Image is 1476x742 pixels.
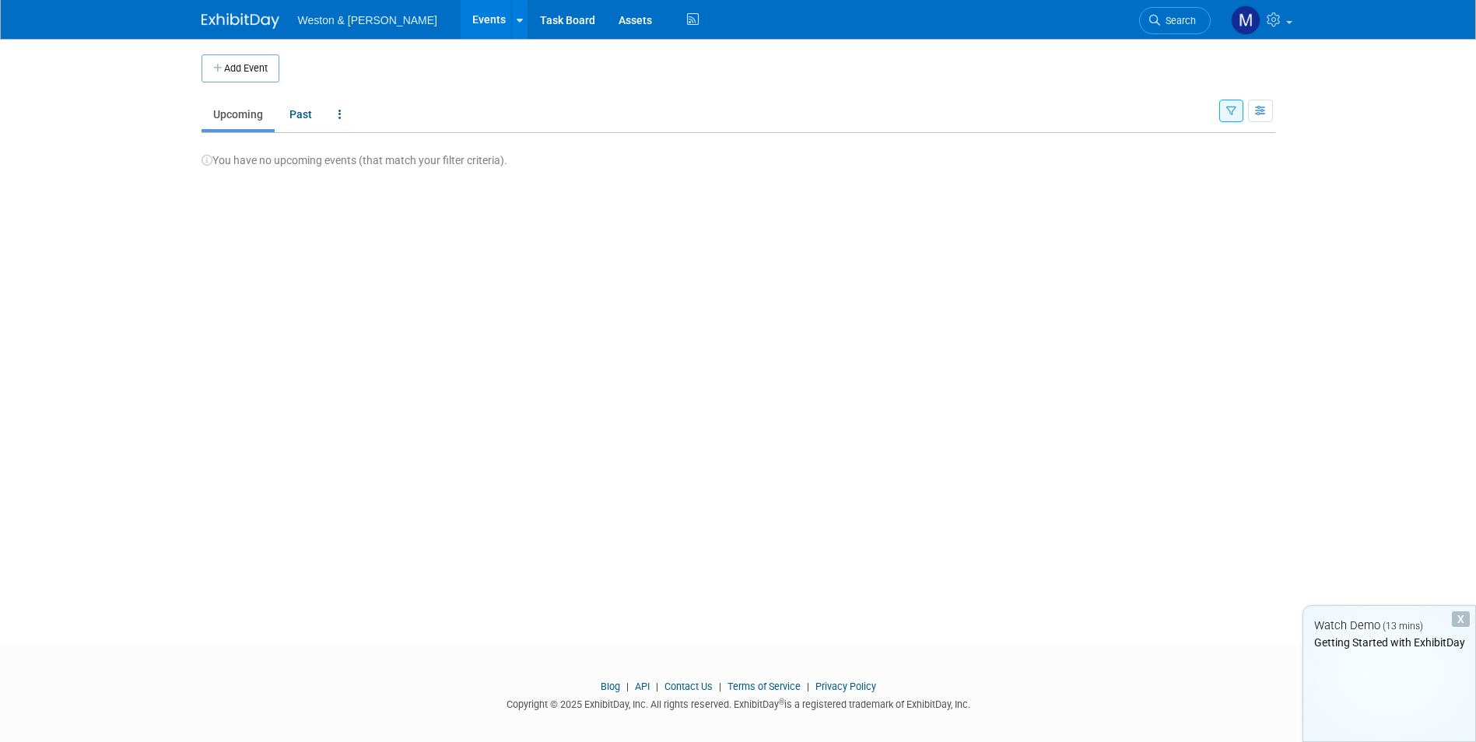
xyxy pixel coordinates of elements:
[202,154,507,166] span: You have no upcoming events (that match your filter criteria).
[1160,15,1196,26] span: Search
[652,681,662,692] span: |
[1303,635,1475,650] div: Getting Started with ExhibitDay
[727,681,801,692] a: Terms of Service
[601,681,620,692] a: Blog
[664,681,713,692] a: Contact Us
[779,698,784,706] sup: ®
[298,14,437,26] span: Weston & [PERSON_NAME]
[202,54,279,82] button: Add Event
[1383,621,1423,632] span: (13 mins)
[278,100,324,129] a: Past
[1231,5,1260,35] img: Madeline Green
[622,681,633,692] span: |
[202,100,275,129] a: Upcoming
[1452,611,1470,627] div: Dismiss
[1139,7,1211,34] a: Search
[635,681,650,692] a: API
[715,681,725,692] span: |
[803,681,813,692] span: |
[1303,618,1475,634] div: Watch Demo
[815,681,876,692] a: Privacy Policy
[202,13,279,29] img: ExhibitDay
